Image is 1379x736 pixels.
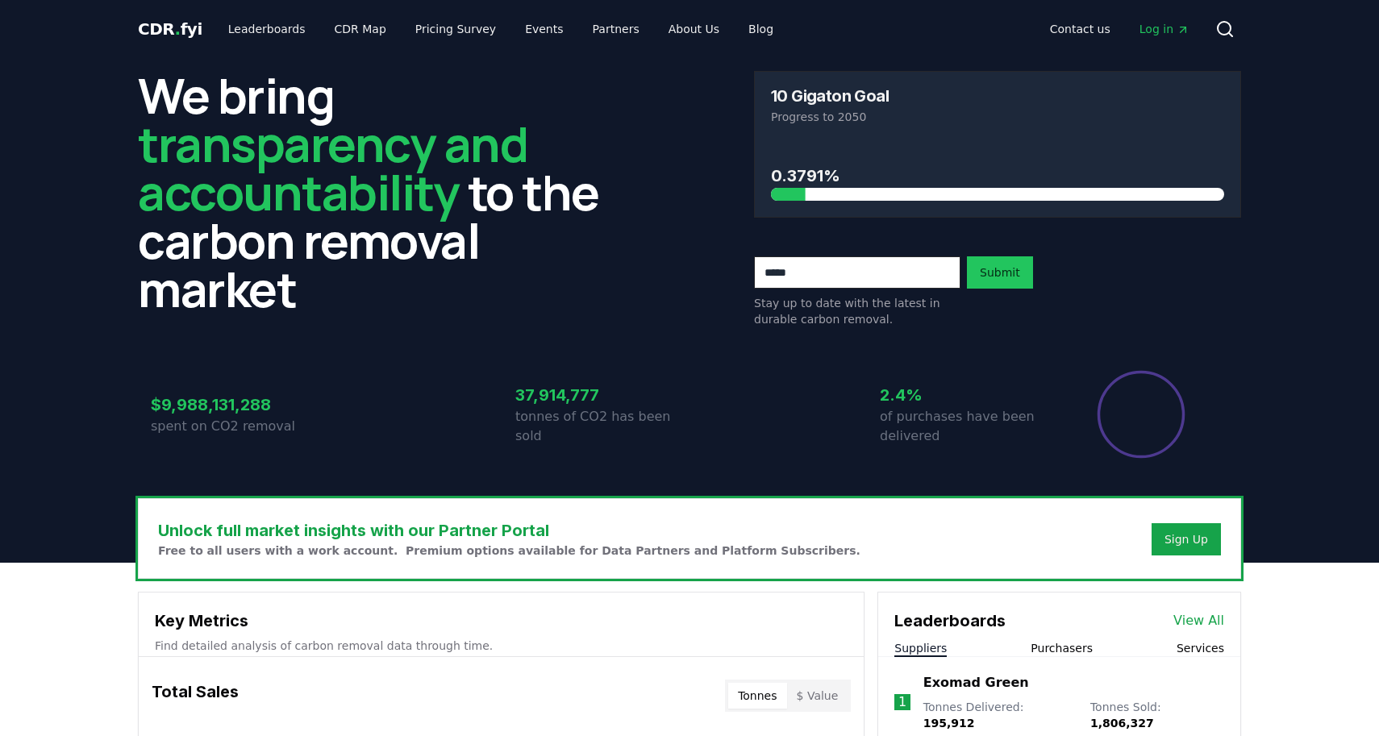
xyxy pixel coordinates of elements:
button: Sign Up [1152,523,1221,555]
button: Suppliers [894,640,947,656]
h3: Key Metrics [155,609,848,633]
span: 195,912 [923,717,975,730]
a: Contact us [1037,15,1123,44]
p: of purchases have been delivered [880,407,1054,446]
span: 1,806,327 [1090,717,1154,730]
a: Blog [735,15,786,44]
div: Percentage of sales delivered [1096,369,1186,459]
span: transparency and accountability [138,110,527,225]
a: Exomad Green [923,673,1029,692]
a: Leaderboards [215,15,319,44]
a: About Us [656,15,732,44]
nav: Main [215,15,786,44]
p: Progress to 2050 [771,109,1224,125]
button: Tonnes [728,683,786,709]
h3: 10 Gigaton Goal [771,88,889,104]
span: Log in [1139,21,1189,37]
button: Purchasers [1031,640,1093,656]
a: CDR Map [322,15,399,44]
p: tonnes of CO2 has been sold [515,407,689,446]
nav: Main [1037,15,1202,44]
h2: We bring to the carbon removal market [138,71,625,313]
a: CDR.fyi [138,18,202,40]
a: Partners [580,15,652,44]
span: CDR fyi [138,19,202,39]
a: View All [1173,611,1224,630]
h3: $9,988,131,288 [151,393,325,417]
p: spent on CO2 removal [151,417,325,436]
p: Tonnes Delivered : [923,699,1074,731]
a: Log in [1127,15,1202,44]
h3: 2.4% [880,383,1054,407]
p: Tonnes Sold : [1090,699,1224,731]
p: Stay up to date with the latest in durable carbon removal. [754,295,960,327]
p: Find detailed analysis of carbon removal data through time. [155,638,848,654]
h3: 0.3791% [771,164,1224,188]
button: Submit [967,256,1033,289]
p: 1 [898,692,906,712]
a: Pricing Survey [402,15,509,44]
span: . [175,19,181,39]
button: Services [1177,640,1224,656]
h3: 37,914,777 [515,383,689,407]
h3: Total Sales [152,680,239,712]
a: Sign Up [1164,531,1208,547]
h3: Unlock full market insights with our Partner Portal [158,518,860,543]
a: Events [512,15,576,44]
p: Free to all users with a work account. Premium options available for Data Partners and Platform S... [158,543,860,559]
button: $ Value [787,683,848,709]
h3: Leaderboards [894,609,1006,633]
